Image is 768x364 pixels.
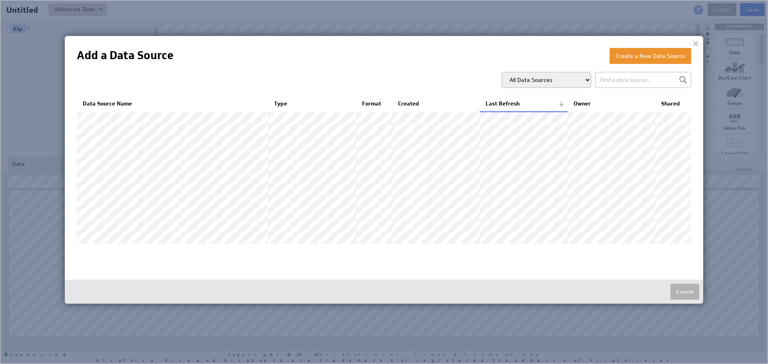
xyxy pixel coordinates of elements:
th: Format [356,96,392,112]
th: Created [392,96,480,112]
h1: Add a Data Source [77,48,174,63]
th: Owner [568,96,655,112]
button: Create a New Data Source [610,48,691,64]
input: Find a data source... [595,72,691,88]
th: Data Source Name [77,96,268,112]
th: Last Refresh [480,96,567,112]
th: Type [268,96,356,112]
th: Shared [655,96,691,112]
button: Cancel [670,284,699,300]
